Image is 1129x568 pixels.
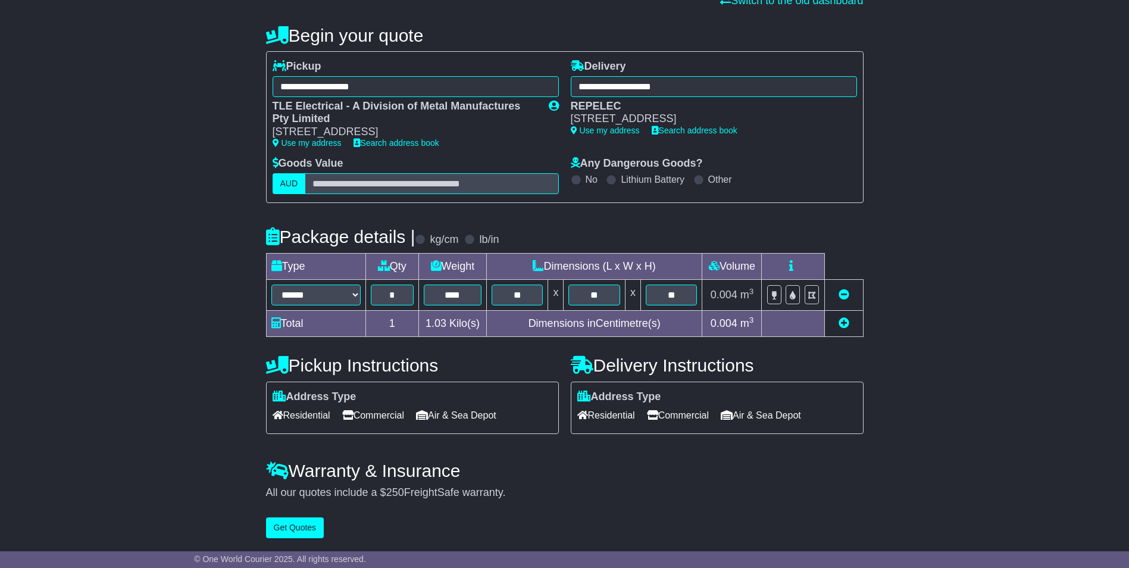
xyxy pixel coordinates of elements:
[839,317,849,329] a: Add new item
[354,138,439,148] a: Search address book
[740,317,754,329] span: m
[721,406,801,425] span: Air & Sea Depot
[266,26,864,45] h4: Begin your quote
[418,253,486,279] td: Weight
[266,486,864,500] div: All our quotes include a $ FreightSafe warranty.
[625,279,640,310] td: x
[577,406,635,425] span: Residential
[266,461,864,480] h4: Warranty & Insurance
[621,174,684,185] label: Lithium Battery
[365,310,418,336] td: 1
[273,406,330,425] span: Residential
[708,174,732,185] label: Other
[266,253,365,279] td: Type
[416,406,496,425] span: Air & Sea Depot
[365,253,418,279] td: Qty
[194,554,366,564] span: © One World Courier 2025. All rights reserved.
[273,391,356,404] label: Address Type
[266,355,559,375] h4: Pickup Instructions
[711,289,737,301] span: 0.004
[266,310,365,336] td: Total
[486,310,702,336] td: Dimensions in Centimetre(s)
[702,253,762,279] td: Volume
[647,406,709,425] span: Commercial
[273,60,321,73] label: Pickup
[273,100,537,126] div: TLE Electrical - A Division of Metal Manufactures Pty Limited
[571,113,845,126] div: [STREET_ADDRESS]
[571,60,626,73] label: Delivery
[749,316,754,324] sup: 3
[711,317,737,329] span: 0.004
[273,138,342,148] a: Use my address
[266,517,324,538] button: Get Quotes
[273,126,537,139] div: [STREET_ADDRESS]
[548,279,564,310] td: x
[571,100,845,113] div: REPELEC
[486,253,702,279] td: Dimensions (L x W x H)
[571,355,864,375] h4: Delivery Instructions
[418,310,486,336] td: Kilo(s)
[571,157,703,170] label: Any Dangerous Goods?
[342,406,404,425] span: Commercial
[577,391,661,404] label: Address Type
[749,287,754,296] sup: 3
[586,174,598,185] label: No
[571,126,640,135] a: Use my address
[652,126,737,135] a: Search address book
[273,157,343,170] label: Goods Value
[273,173,306,194] label: AUD
[386,486,404,498] span: 250
[740,289,754,301] span: m
[479,233,499,246] label: lb/in
[266,227,415,246] h4: Package details |
[430,233,458,246] label: kg/cm
[426,317,446,329] span: 1.03
[839,289,849,301] a: Remove this item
